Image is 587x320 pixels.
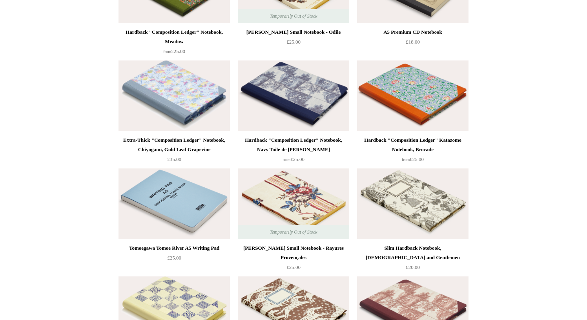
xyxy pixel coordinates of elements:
[118,60,230,131] a: Extra-Thick "Composition Ledger" Notebook, Chiyogami, Gold Leaf Grapevine Extra-Thick "Compositio...
[402,156,424,162] span: £25.00
[262,9,325,23] span: Temporarily Out of Stock
[238,168,349,239] img: Antoinette Poisson Small Notebook - Rayures Provençales
[120,135,228,154] div: Extra-Thick "Composition Ledger" Notebook, Chiyogami, Gold Leaf Grapevine
[120,243,228,253] div: Tomoegawa Tomoe River A5 Writing Pad
[167,255,181,261] span: £25.00
[240,243,347,262] div: [PERSON_NAME] Small Notebook - Rayures Provençales
[359,135,467,154] div: Hardback "Composition Ledger" Katazome Notebook, Brocade
[118,60,230,131] img: Extra-Thick "Composition Ledger" Notebook, Chiyogami, Gold Leaf Grapevine
[283,157,290,162] span: from
[357,168,469,239] img: Slim Hardback Notebook, Ladies and Gentlemen
[118,243,230,276] a: Tomoegawa Tomoe River A5 Writing Pad £25.00
[163,49,171,54] span: from
[357,168,469,239] a: Slim Hardback Notebook, Ladies and Gentlemen Slim Hardback Notebook, Ladies and Gentlemen
[118,168,230,239] a: Tomoegawa Tomoe River A5 Writing Pad Tomoegawa Tomoe River A5 Writing Pad
[286,264,301,270] span: £25.00
[163,48,185,54] span: £25.00
[402,157,410,162] span: from
[240,135,347,154] div: Hardback "Composition Ledger" Notebook, Navy Toile de [PERSON_NAME]
[238,135,349,168] a: Hardback "Composition Ledger" Notebook, Navy Toile de [PERSON_NAME] from£25.00
[359,243,467,262] div: Slim Hardback Notebook, [DEMOGRAPHIC_DATA] and Gentlemen
[120,27,228,46] div: Hardback "Composition Ledger" Notebook, Meadow
[238,60,349,131] img: Hardback "Composition Ledger" Notebook, Navy Toile de Jouy
[238,243,349,276] a: [PERSON_NAME] Small Notebook - Rayures Provençales £25.00
[283,156,304,162] span: £25.00
[238,27,349,60] a: [PERSON_NAME] Small Notebook - Odile £25.00
[118,135,230,168] a: Extra-Thick "Composition Ledger" Notebook, Chiyogami, Gold Leaf Grapevine £35.00
[357,60,469,131] a: Hardback "Composition Ledger" Katazome Notebook, Brocade Hardback "Composition Ledger" Katazome N...
[286,39,301,45] span: £25.00
[406,264,420,270] span: £20.00
[262,225,325,239] span: Temporarily Out of Stock
[118,168,230,239] img: Tomoegawa Tomoe River A5 Writing Pad
[357,135,469,168] a: Hardback "Composition Ledger" Katazome Notebook, Brocade from£25.00
[240,27,347,37] div: [PERSON_NAME] Small Notebook - Odile
[238,60,349,131] a: Hardback "Composition Ledger" Notebook, Navy Toile de Jouy Hardback "Composition Ledger" Notebook...
[118,27,230,60] a: Hardback "Composition Ledger" Notebook, Meadow from£25.00
[357,243,469,276] a: Slim Hardback Notebook, [DEMOGRAPHIC_DATA] and Gentlemen £20.00
[167,156,181,162] span: £35.00
[238,168,349,239] a: Antoinette Poisson Small Notebook - Rayures Provençales Antoinette Poisson Small Notebook - Rayur...
[357,27,469,60] a: A5 Premium CD Notebook £18.00
[359,27,467,37] div: A5 Premium CD Notebook
[357,60,469,131] img: Hardback "Composition Ledger" Katazome Notebook, Brocade
[406,39,420,45] span: £18.00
